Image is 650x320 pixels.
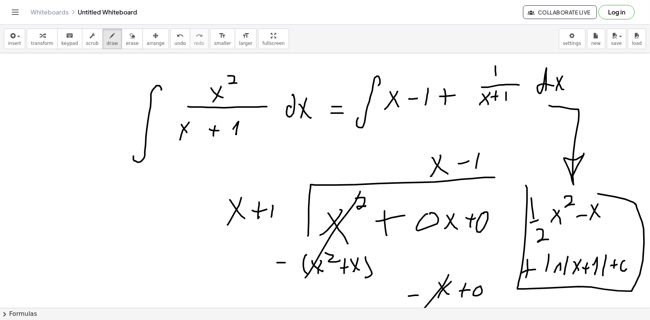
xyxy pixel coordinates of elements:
span: Collaborate Live [530,9,591,16]
i: keyboard [66,31,73,40]
button: fullscreen [258,29,289,49]
i: format_size [219,31,226,40]
span: arrange [147,41,165,46]
span: transform [31,41,53,46]
span: erase [126,41,138,46]
span: redo [194,41,204,46]
button: format_sizesmaller [210,29,235,49]
span: keypad [61,41,78,46]
button: format_sizelarger [235,29,257,49]
span: settings [563,41,581,46]
button: undoundo [170,29,190,49]
button: Toggle navigation [9,6,21,18]
span: larger [239,41,252,46]
button: insert [4,29,25,49]
button: redoredo [190,29,209,49]
button: erase [122,29,143,49]
button: Log in [599,5,635,19]
button: draw [103,29,122,49]
button: Collaborate Live [523,5,597,19]
button: scrub [82,29,103,49]
i: redo [196,31,203,40]
span: insert [8,41,21,46]
span: smaller [214,41,231,46]
span: save [611,41,622,46]
button: transform [27,29,58,49]
span: load [632,41,642,46]
button: arrange [143,29,169,49]
span: scrub [86,41,99,46]
span: undo [175,41,186,46]
span: new [591,41,601,46]
button: load [628,29,646,49]
button: settings [559,29,586,49]
button: new [587,29,605,49]
span: draw [107,41,118,46]
i: undo [177,31,184,40]
i: format_size [242,31,249,40]
a: Whiteboards [30,8,69,16]
button: keyboardkeypad [57,29,82,49]
button: save [607,29,626,49]
span: fullscreen [262,41,284,46]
